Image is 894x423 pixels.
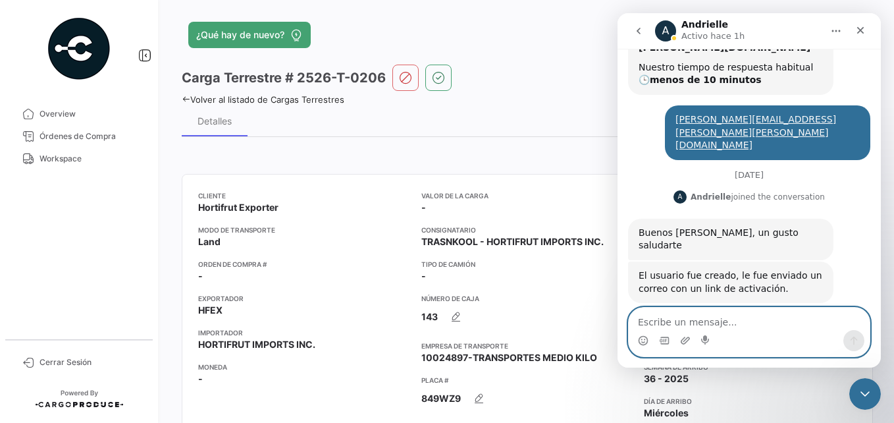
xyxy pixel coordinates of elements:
iframe: Intercom live chat [618,13,881,368]
span: 849WZ9 [421,392,461,405]
app-card-info-title: Día de Arribo [644,396,856,407]
span: 143 [421,310,438,324]
app-card-info-title: Importador [198,327,411,338]
app-card-info-title: Orden de Compra # [198,259,411,269]
app-card-info-title: Moneda [198,362,411,372]
span: Cerrar Sesión [39,356,142,368]
span: Órdenes de Compra [39,130,142,142]
app-card-info-title: Modo de Transporte [198,225,411,235]
div: Detalles [197,115,232,127]
span: 10024897-TRANSPORTES MEDIO KILO [421,351,597,364]
span: Overview [39,108,142,120]
app-card-info-title: Cliente [198,190,411,201]
span: - [198,269,203,283]
span: ¿Qué hay de nuevo? [196,28,284,42]
app-card-info-title: Exportador [198,293,411,304]
app-card-info-title: Empresa de Transporte [421,341,634,351]
button: ¿Qué hay de nuevo? [188,22,311,48]
span: HORTIFRUT IMPORTS INC. [198,338,315,351]
app-card-info-title: Valor de la Carga [421,190,634,201]
a: Órdenes de Compra [11,125,147,148]
span: Land [198,235,221,248]
a: Overview [11,103,147,125]
a: Workspace [11,148,147,170]
span: TRASNKOOL - HORTIFRUT IMPORTS INC. [421,235,604,248]
span: Workspace [39,153,142,165]
app-card-info-title: Consignatario [421,225,634,235]
app-card-info-title: Número de Caja [421,293,634,304]
iframe: Intercom live chat [849,378,881,410]
app-card-info-title: Placa # [421,375,634,385]
span: 36 - 2025 [644,372,689,385]
img: powered-by.png [46,16,112,82]
app-card-info-title: Tipo de Camión [421,259,634,269]
span: HFEX [198,304,223,317]
span: Miércoles [644,407,689,420]
a: Volver al listado de Cargas Terrestres [182,94,344,105]
span: - [421,201,426,214]
span: - [421,269,426,283]
span: Hortifrut Exporter [198,201,278,214]
span: - [198,372,203,385]
h3: Carga Terrestre # 2526-T-0206 [182,69,386,87]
